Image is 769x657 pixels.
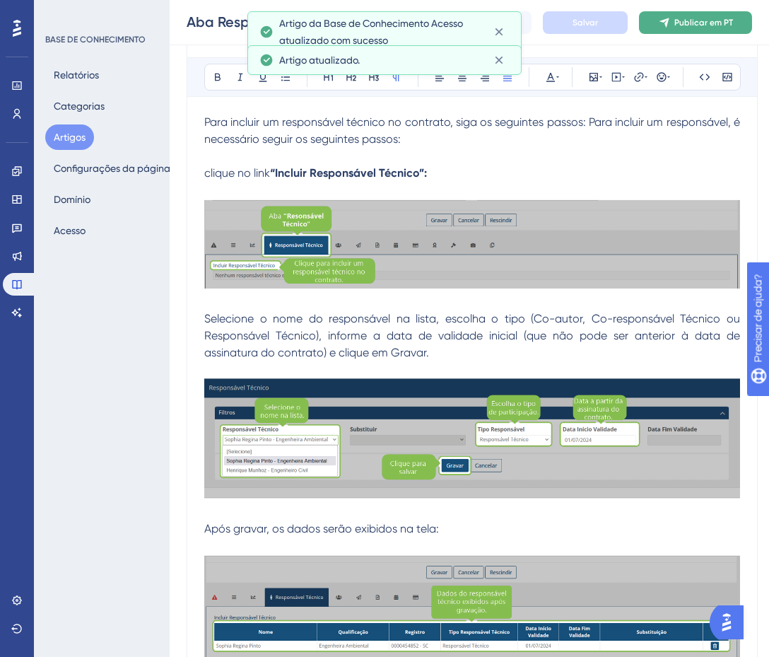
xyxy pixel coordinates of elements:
[45,35,146,45] font: BASE DE CONHECIMENTO
[204,312,743,359] span: Selecione o nome do responsável na lista, escolha o tipo (Co-autor, Co-responsável Técnico ou Res...
[45,218,94,243] button: Acesso
[45,62,107,88] button: Relatórios
[674,18,733,28] font: Publicar em PT
[33,6,122,17] font: Precisar de ajuda?
[54,132,86,143] font: Artigos
[45,187,99,212] button: Domínio
[279,18,463,46] font: Artigo da Base de Conhecimento Acesso atualizado com sucesso
[54,194,90,205] font: Domínio
[187,12,257,32] input: Nome do artigo
[54,69,99,81] font: Relatórios
[204,522,439,535] span: Após gravar, os dados serão exibidos na tela:
[710,601,752,644] iframe: Iniciador do Assistente de IA do UserGuiding
[45,156,179,181] button: Configurações da página
[204,115,743,146] span: Para incluir um responsável técnico no contrato, siga os seguintes passos: Para incluir um respon...
[54,225,86,236] font: Acesso
[279,54,360,66] font: Artigo atualizado.
[204,166,270,180] span: clique no link
[45,124,94,150] button: Artigos
[543,11,628,34] button: Salvar
[639,11,752,34] button: Publicar em PT
[573,18,598,28] font: Salvar
[54,100,105,112] font: Categorias
[45,93,113,119] button: Categorias
[270,166,427,180] strong: “Incluir Responsável Técnico”:
[54,163,170,174] font: Configurações da página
